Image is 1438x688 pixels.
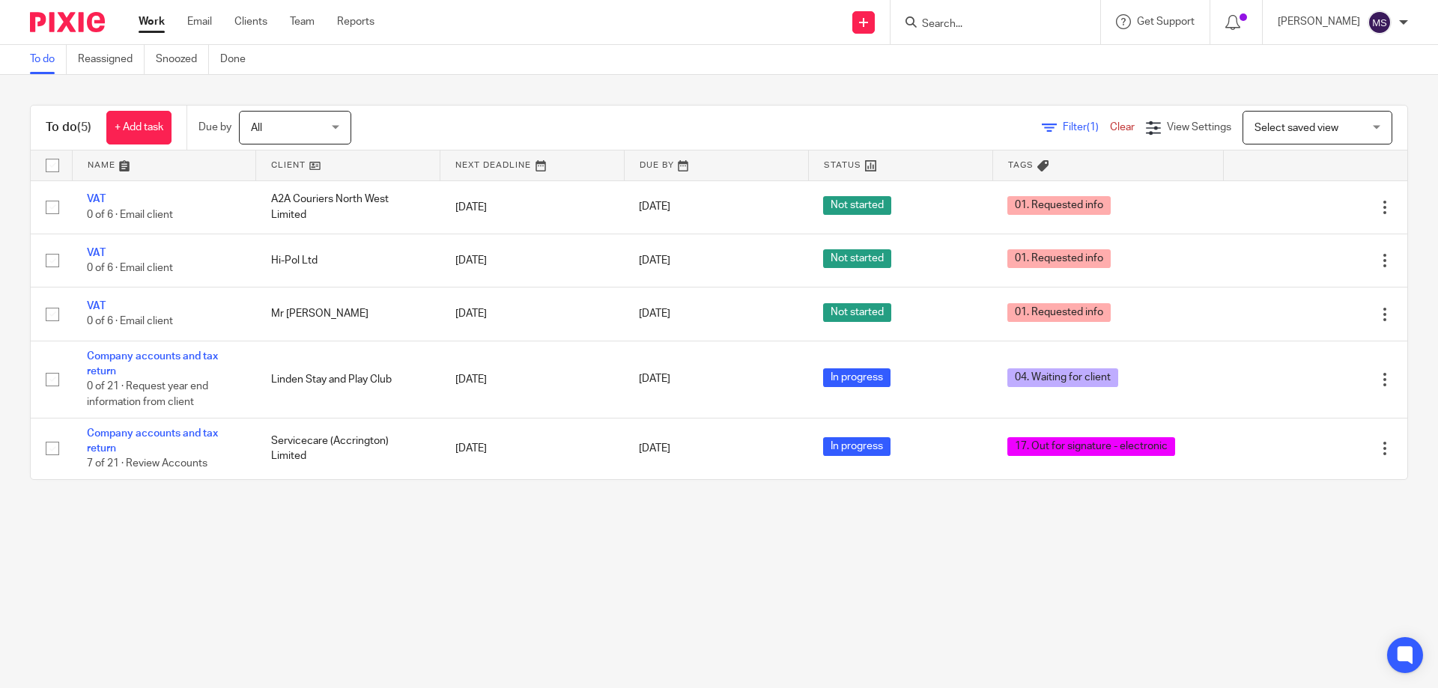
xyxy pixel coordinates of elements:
td: Mr [PERSON_NAME] [256,287,440,341]
a: Company accounts and tax return [87,428,218,454]
span: Tags [1008,161,1034,169]
td: [DATE] [440,234,625,287]
span: In progress [823,368,891,387]
span: [DATE] [639,308,670,319]
td: Hi-Pol Ltd [256,234,440,287]
span: 01. Requested info [1007,303,1111,322]
a: VAT [87,248,106,258]
a: + Add task [106,111,172,144]
a: VAT [87,301,106,311]
a: Reports [337,14,374,29]
span: (1) [1087,122,1099,133]
td: Servicecare (Accrington) Limited [256,418,440,479]
span: 04. Waiting for client [1007,368,1118,387]
span: Select saved view [1255,123,1338,133]
a: Done [220,45,257,74]
span: 0 of 6 · Email client [87,210,173,220]
span: 01. Requested info [1007,249,1111,268]
a: Reassigned [78,45,145,74]
a: VAT [87,194,106,204]
span: [DATE] [639,443,670,454]
span: 01. Requested info [1007,196,1111,215]
span: (5) [77,121,91,133]
td: Linden Stay and Play Club [256,341,440,418]
a: Email [187,14,212,29]
span: Filter [1063,122,1110,133]
a: Clear [1110,122,1135,133]
span: Not started [823,196,891,215]
span: 0 of 21 · Request year end information from client [87,382,208,408]
span: [DATE] [639,374,670,385]
h1: To do [46,120,91,136]
span: View Settings [1167,122,1231,133]
img: svg%3E [1368,10,1392,34]
span: Not started [823,303,891,322]
a: To do [30,45,67,74]
span: 0 of 6 · Email client [87,317,173,327]
p: Due by [198,120,231,135]
td: [DATE] [440,180,625,234]
input: Search [920,18,1055,31]
span: 17. Out for signature - electronic [1007,437,1175,456]
span: Get Support [1137,16,1195,27]
a: Team [290,14,315,29]
td: A2A Couriers North West Limited [256,180,440,234]
img: Pixie [30,12,105,32]
a: Snoozed [156,45,209,74]
span: 0 of 6 · Email client [87,263,173,273]
td: [DATE] [440,287,625,341]
a: Clients [234,14,267,29]
span: [DATE] [639,255,670,266]
span: All [251,123,262,133]
span: [DATE] [639,202,670,213]
td: [DATE] [440,418,625,479]
a: Company accounts and tax return [87,351,218,377]
td: [DATE] [440,341,625,418]
span: In progress [823,437,891,456]
span: 7 of 21 · Review Accounts [87,458,207,469]
a: Work [139,14,165,29]
p: [PERSON_NAME] [1278,14,1360,29]
span: Not started [823,249,891,268]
